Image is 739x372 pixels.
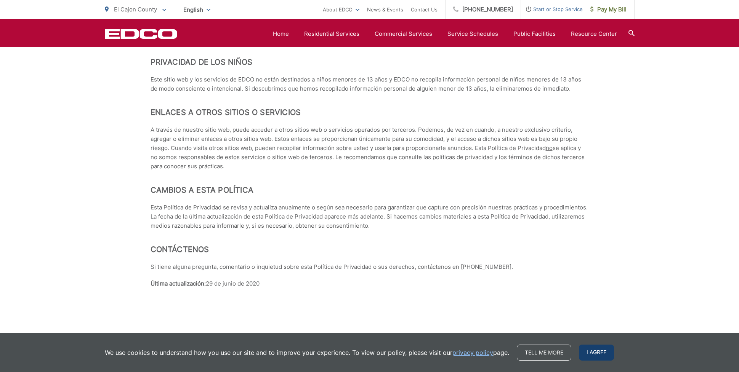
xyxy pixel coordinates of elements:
[105,348,509,357] p: We use cookies to understand how you use our site and to improve your experience. To view our pol...
[452,348,493,357] a: privacy policy
[151,203,589,230] p: Esta Política de Privacidad se revisa y actualiza anualmente o según sea necesario para garantiza...
[447,29,498,38] a: Service Schedules
[105,29,177,39] a: EDCD logo. Return to the homepage.
[579,345,614,361] span: I agree
[367,5,403,14] a: News & Events
[151,280,206,287] strong: Última actualización:
[151,125,589,171] p: A través de nuestro sitio web, puede acceder a otros sitios web o servicios operados por terceros...
[513,29,556,38] a: Public Facilities
[114,6,157,13] span: El Cajon County
[151,279,589,288] p: 29 de junio de 2020
[546,144,553,152] span: no
[151,75,589,93] p: Este sitio web y los servicios de EDCO no están destinados a niños menores de 13 años y EDCO no r...
[323,5,359,14] a: About EDCO
[273,29,289,38] a: Home
[151,108,589,117] h2: Enlaces a otros sitios o servicios
[151,262,589,271] p: Si tiene alguna pregunta, comentario o inquietud sobre esta Política de Privacidad o sus derechos...
[178,3,216,16] span: English
[151,185,589,195] h2: Cambios a esta política
[590,5,627,14] span: Pay My Bill
[517,345,571,361] a: Tell me more
[151,57,589,67] h2: Privacidad de los niños
[304,29,359,38] a: Residential Services
[151,245,589,254] h2: Contáctenos
[375,29,432,38] a: Commercial Services
[411,5,438,14] a: Contact Us
[571,29,617,38] a: Resource Center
